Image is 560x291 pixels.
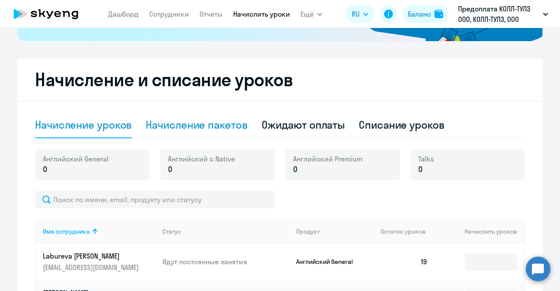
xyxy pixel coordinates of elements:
p: [EMAIL_ADDRESS][DOMAIN_NAME] [43,263,141,272]
span: 0 [168,164,172,175]
input: Поиск по имени, email, продукту или статусу [35,191,275,208]
th: Начислить уроков [435,220,524,243]
div: Статус [162,228,289,235]
span: 0 [43,164,47,175]
p: Labureva [PERSON_NAME] [43,251,141,261]
a: Начислить уроки [233,10,290,18]
button: Предоплата КОЛЛ-ТУЛЗ ООО, КОЛЛ-ТУЛЗ, ООО [454,4,553,25]
p: Идут постоянные занятия [162,257,289,266]
h2: Начисление и списание уроков [35,69,525,90]
div: Имя сотрудника [43,228,155,235]
a: Дашборд [108,10,139,18]
div: Остаток уроков [381,228,435,235]
p: Английский General [296,258,362,266]
span: Английский Premium [293,154,363,164]
img: balance [434,10,443,18]
div: Начисление пакетов [146,118,247,132]
div: Продукт [296,228,320,235]
span: Английский General [43,154,108,164]
a: Сотрудники [149,10,189,18]
div: Начисление уроков [35,118,132,132]
button: Ещё [301,5,322,23]
span: RU [352,9,360,19]
span: Talks [418,154,434,164]
div: Продукт [296,228,374,235]
button: RU [346,5,374,23]
div: Статус [162,228,181,235]
div: Списание уроков [359,118,444,132]
span: Ещё [301,9,314,19]
div: Баланс [408,9,431,19]
p: Предоплата КОЛЛ-ТУЛЗ ООО, КОЛЛ-ТУЛЗ, ООО [458,4,539,25]
a: Отчеты [199,10,223,18]
span: Остаток уроков [381,228,426,235]
span: Английский с Native [168,154,235,164]
span: 0 [418,164,423,175]
a: Labureva [PERSON_NAME][EMAIL_ADDRESS][DOMAIN_NAME] [43,251,155,272]
span: 0 [293,164,297,175]
button: Балансbalance [402,5,448,23]
div: Имя сотрудника [43,228,90,235]
td: 19 [374,243,435,280]
div: Ожидают оплаты [262,118,345,132]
